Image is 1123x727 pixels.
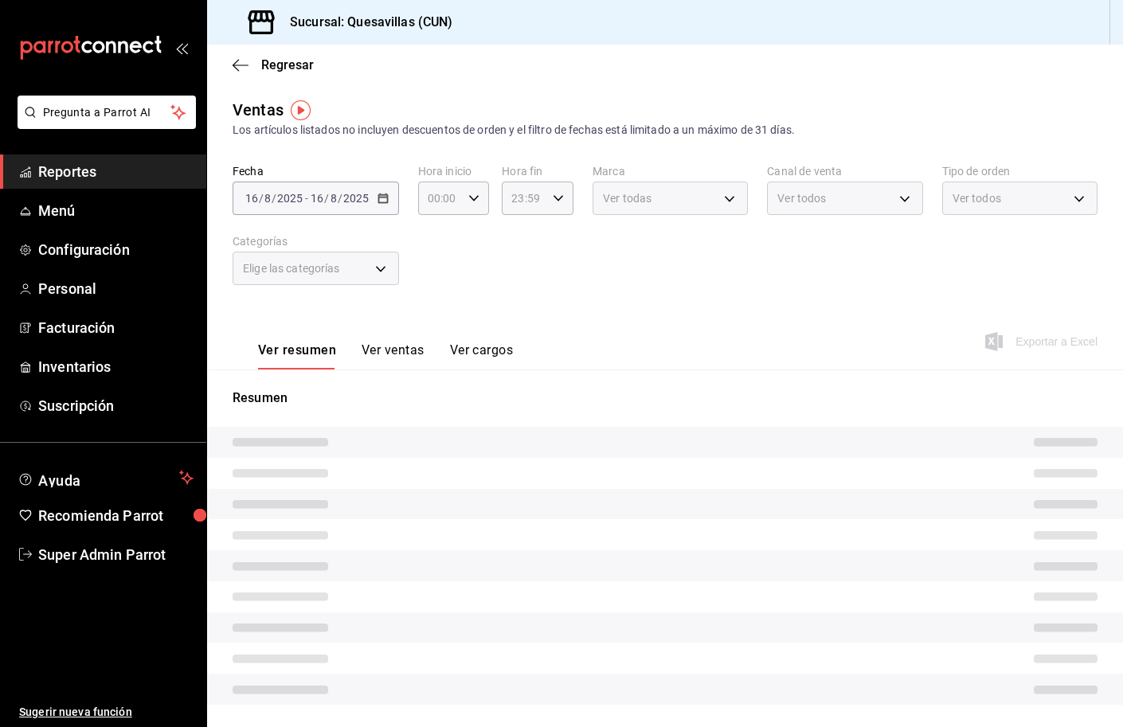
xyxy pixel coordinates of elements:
p: Resumen [233,389,1098,408]
button: Regresar [233,57,314,72]
span: / [272,192,276,205]
input: -- [264,192,272,205]
a: Pregunta a Parrot AI [11,115,196,132]
span: Regresar [261,57,314,72]
span: Ver todas [603,190,651,206]
button: Ver cargos [450,342,514,369]
label: Tipo de orden [942,166,1098,177]
input: -- [245,192,259,205]
span: Ver todos [777,190,826,206]
label: Fecha [233,166,399,177]
button: open_drawer_menu [175,41,188,54]
div: Ventas [233,98,284,122]
span: Sugerir nueva función [19,704,194,721]
span: Ver todos [953,190,1001,206]
button: Ver ventas [362,342,425,369]
span: Configuración [38,239,194,260]
span: Recomienda Parrot [38,505,194,526]
span: / [324,192,329,205]
label: Categorías [233,236,399,247]
span: / [259,192,264,205]
img: Tooltip marker [291,100,311,120]
label: Marca [593,166,748,177]
div: navigation tabs [258,342,513,369]
input: ---- [276,192,303,205]
label: Canal de venta [767,166,922,177]
button: Ver resumen [258,342,336,369]
span: Elige las categorías [243,260,340,276]
span: Ayuda [38,468,173,487]
span: - [305,192,308,205]
span: Pregunta a Parrot AI [43,104,171,121]
label: Hora inicio [418,166,490,177]
input: ---- [342,192,370,205]
h3: Sucursal: Quesavillas (CUN) [277,13,453,32]
span: Menú [38,200,194,221]
span: Super Admin Parrot [38,544,194,565]
span: Suscripción [38,395,194,416]
label: Hora fin [502,166,573,177]
span: Inventarios [38,356,194,377]
span: Reportes [38,161,194,182]
input: -- [330,192,338,205]
span: Facturación [38,317,194,338]
span: / [338,192,342,205]
div: Los artículos listados no incluyen descuentos de orden y el filtro de fechas está limitado a un m... [233,122,1098,139]
button: Pregunta a Parrot AI [18,96,196,129]
input: -- [310,192,324,205]
span: Personal [38,278,194,299]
